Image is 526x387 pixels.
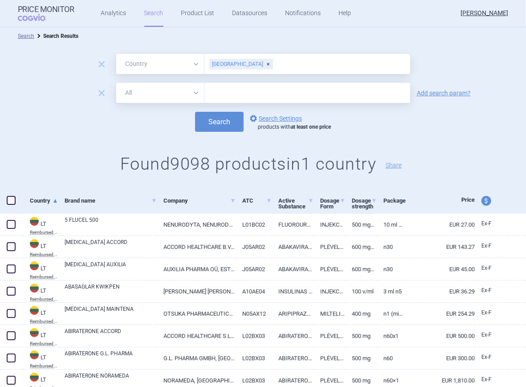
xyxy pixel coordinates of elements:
span: Ex-factory price [481,310,492,316]
a: Company [163,190,236,212]
img: Lithuania [30,239,39,248]
span: Ex-factory price [481,220,492,227]
a: EUR 300.00 [403,347,475,369]
a: LTLTReimbursed list [23,350,58,368]
a: Ex-F [475,306,508,320]
a: PLĖVELE DENGTOS TABLETĖS [314,325,345,347]
a: L02BX03 [236,325,271,347]
a: N1 (milteliai, tirpiklio flakonas (2 ml), 2 sterilūs švirkštai (1 su adata paruošimui), 2 hipoder... [377,303,403,325]
a: [PERSON_NAME] [PERSON_NAME] NEDERLAND B.V., NYDERLANDAI [157,281,236,302]
img: Lithuania [30,217,39,226]
a: Ex-F [475,217,508,231]
a: N30 [377,258,403,280]
a: PLĖVELE DENGTOS TABLETĖS [314,258,345,280]
a: INSULINAS GLARGINAS [272,281,314,302]
a: INJEKCINIS TIRPALAS UŽPILDYTAME ŠVIRKŠTIKLYJE [314,281,345,302]
a: Package [383,190,403,212]
a: A10AE04 [236,281,271,302]
abbr: Reimbursed list — List of medicinal products published by the Ministry of Health of The Republic ... [30,275,58,279]
strong: at least one price [291,124,331,130]
img: Lithuania [30,306,39,315]
img: Lithuania [30,328,39,337]
a: 3 ml N5 [377,281,403,302]
a: ARIPIPRAZOLAS [272,303,314,325]
a: EUR 36.29 [403,281,475,302]
a: J05AR02 [236,258,271,280]
abbr: Reimbursed list — List of medicinal products published by the Ministry of Health of The Republic ... [30,230,58,235]
a: Add search param? [417,90,471,96]
a: Ex-F [475,373,508,387]
a: OTSUKA PHARMACEUTICAL NETHERLANDS B.V., NYDERLANDAI [157,303,236,325]
img: Lithuania [30,373,39,382]
a: L01BC02 [236,214,271,236]
a: 500 mg [345,347,377,369]
a: Ex-F [475,284,508,297]
img: Lithuania [30,350,39,359]
abbr: Reimbursed list — List of medicinal products published by the Ministry of Health of The Republic ... [30,297,58,301]
a: N30 [377,236,403,258]
span: COGVIO [18,14,58,21]
a: 10 ml N5 [377,214,403,236]
a: 400 mg [345,303,377,325]
a: ABIRATERONE G.L. PHARMA [65,350,157,366]
span: Ex-factory price [481,287,492,293]
div: products with [258,124,331,131]
a: Dosage Form [320,190,345,217]
a: LTLTReimbursed list [23,283,58,301]
div: [GEOGRAPHIC_DATA] [209,59,273,69]
a: Search Settings [248,113,302,124]
a: N60x1 [377,325,403,347]
li: Search [18,32,34,41]
a: EUR 254.29 [403,303,475,325]
a: PLĖVELE DENGTOS TABLETĖS [314,347,345,369]
abbr: Reimbursed list — List of medicinal products published by the Ministry of Health of The Republic ... [30,253,58,257]
a: [MEDICAL_DATA] ACCORD [65,238,157,254]
a: [MEDICAL_DATA] AUXILIA [65,261,157,277]
a: L02BX03 [236,347,271,369]
a: Price MonitorCOGVIO [18,5,74,22]
a: Ex-F [475,329,508,342]
a: Brand name [65,190,157,212]
a: N05AX12 [236,303,271,325]
abbr: Reimbursed list — List of medicinal products published by the Ministry of Health of The Republic ... [30,342,58,346]
a: LTLTReimbursed list [23,261,58,279]
a: Ex-F [475,262,508,275]
span: Ex-factory price [481,376,492,383]
li: Search Results [34,32,78,41]
a: 600 mg/300 mg [345,258,377,280]
img: Lithuania [30,261,39,270]
a: ACCORD HEALTHCARE S.L.U., ISPANIJA [157,325,236,347]
a: ABIRATERONAS [272,325,314,347]
a: ACCORD HEALTHCARE B.V., NYDERLANDAI [157,236,236,258]
a: MILTELIAI IR TIRPIKLIS PAILGINTO ATPALAIDAVIMO INJEKCINEI SUSPENSIJAI [314,303,345,325]
a: ATC [242,190,271,212]
button: Share [386,162,402,168]
a: ABIRATERONE ACCORD [65,327,157,343]
a: Country [30,190,58,212]
a: Ex-F [475,351,508,364]
a: 5 FLUCEL 500 [65,216,157,232]
a: ABAKAVIRAS/LAMIVUDINAS [272,258,314,280]
a: N60 [377,347,403,369]
a: AUXILIA PHARMA OÜ, ESTIJA [157,258,236,280]
img: Lithuania [30,284,39,293]
a: J05AR02 [236,236,271,258]
a: LTLTReimbursed list [23,216,58,235]
a: 500 mg [345,325,377,347]
span: Ex-factory price [481,332,492,338]
a: G.L. PHARMA GMBH, [GEOGRAPHIC_DATA] [157,347,236,369]
span: Ex-factory price [481,265,492,271]
abbr: Reimbursed list — List of medicinal products published by the Ministry of Health of The Republic ... [30,364,58,368]
span: Ex-factory price [481,354,492,360]
a: 500 mg/10 ml [345,214,377,236]
a: 100 V/ml [345,281,377,302]
a: EUR 500.00 [403,325,475,347]
a: LTLTReimbursed list [23,305,58,324]
a: ABASAGLAR KWIKPEN [65,283,157,299]
a: LTLTReimbursed list [23,327,58,346]
a: Ex-F [475,240,508,253]
a: Search [18,33,34,39]
abbr: Reimbursed list — List of medicinal products published by the Ministry of Health of The Republic ... [30,319,58,324]
strong: Price Monitor [18,5,74,14]
a: ABAKAVIRAS/LAMIVUDINAS [272,236,314,258]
